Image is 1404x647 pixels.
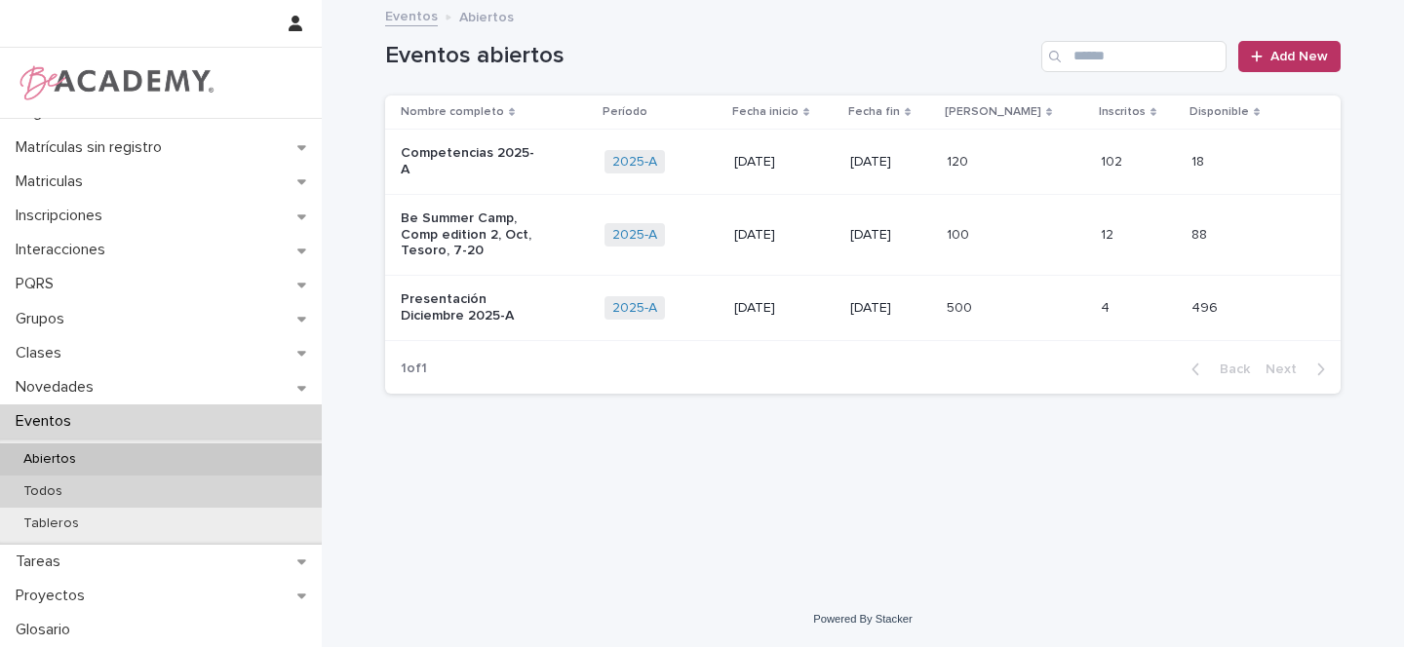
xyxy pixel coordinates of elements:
p: Proyectos [8,587,100,605]
p: Disponible [1189,101,1249,123]
p: Nombre completo [401,101,504,123]
input: Search [1041,41,1227,72]
p: Novedades [8,378,109,397]
p: Inscritos [1099,101,1146,123]
p: Tareas [8,552,76,571]
span: Add New [1270,50,1328,63]
p: PQRS [8,275,69,293]
p: 496 [1191,296,1222,317]
a: Add New [1238,41,1341,72]
p: [DATE] [850,300,931,317]
p: Fecha inicio [732,101,799,123]
p: Eventos [8,412,87,431]
p: 500 [947,296,976,317]
p: [DATE] [734,300,834,317]
a: 2025-A [612,227,657,244]
img: WPrjXfSUmiLcdUfaYY4Q [16,63,215,102]
p: Competencias 2025-A [401,145,540,178]
p: [DATE] [734,154,834,171]
p: 102 [1101,150,1126,171]
p: [DATE] [850,227,931,244]
p: Interacciones [8,241,121,259]
p: Fecha fin [848,101,900,123]
a: Powered By Stacker [813,613,912,625]
p: Abiertos [459,5,514,26]
p: Tableros [8,515,95,532]
span: Next [1266,362,1308,376]
span: Back [1208,362,1250,376]
tr: Be Summer Camp, Comp edition 2, Oct, Tesoro, 7-202025-A [DATE][DATE]100100 1212 8888 [385,194,1341,275]
p: Grupos [8,310,80,328]
p: 1 of 1 [385,345,443,393]
tr: Competencias 2025-A2025-A [DATE][DATE]120120 102102 1818 [385,130,1341,195]
p: 18 [1191,150,1208,171]
p: Clases [8,344,77,362]
p: [PERSON_NAME] [945,101,1041,123]
button: Back [1176,361,1258,378]
p: Presentación Diciembre 2025-A [401,291,540,324]
p: Abiertos [8,451,92,468]
p: [DATE] [734,227,834,244]
p: Glosario [8,621,86,639]
p: Matriculas [8,172,98,191]
a: 2025-A [612,154,657,171]
a: 2025-A [612,300,657,317]
p: 4 [1101,296,1113,317]
p: 100 [947,223,973,244]
p: Be Summer Camp, Comp edition 2, Oct, Tesoro, 7-20 [401,210,540,259]
p: Inscripciones [8,207,118,225]
p: 120 [947,150,972,171]
p: [DATE] [850,154,931,171]
p: Matrículas sin registro [8,138,177,157]
button: Next [1258,361,1341,378]
p: 88 [1191,223,1211,244]
p: 12 [1101,223,1117,244]
p: Período [603,101,647,123]
tr: Presentación Diciembre 2025-A2025-A [DATE][DATE]500500 44 496496 [385,276,1341,341]
p: Todos [8,483,78,500]
a: Eventos [385,4,438,26]
h1: Eventos abiertos [385,42,1033,70]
